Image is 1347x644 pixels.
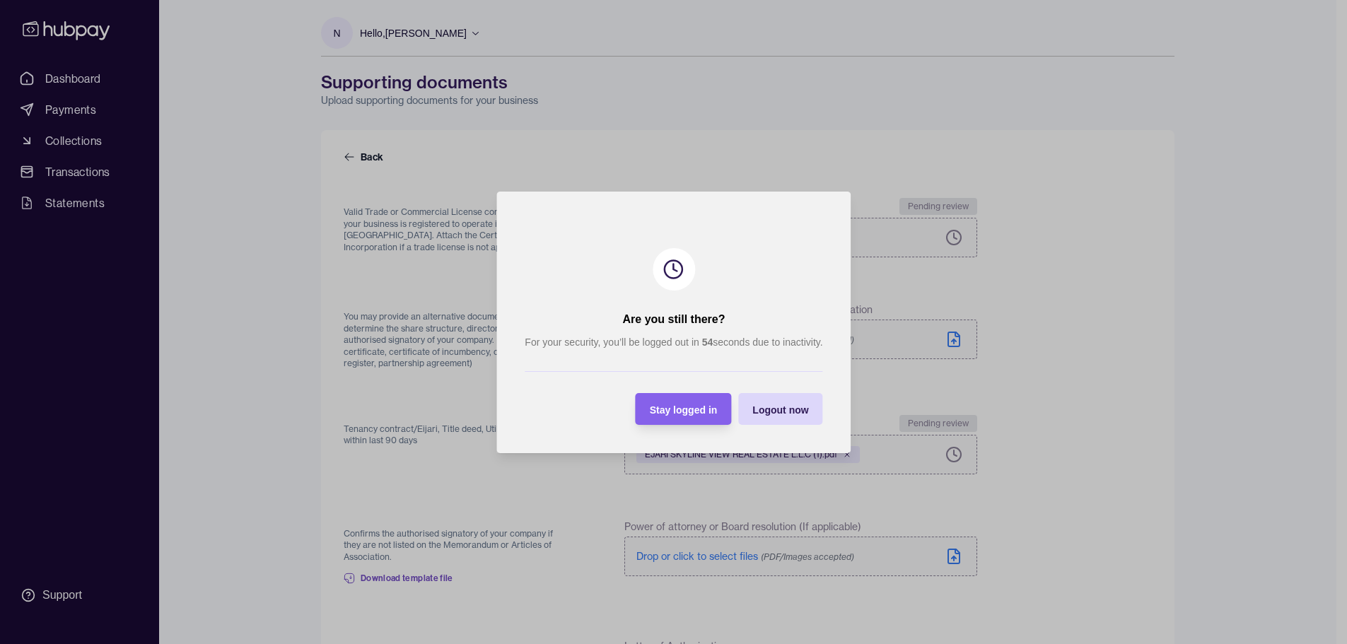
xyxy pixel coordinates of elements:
[738,393,822,425] button: Logout now
[622,312,725,327] h2: Are you still there?
[752,404,808,415] span: Logout now
[525,334,822,350] p: For your security, you’ll be logged out in seconds due to inactivity.
[649,404,717,415] span: Stay logged in
[701,336,713,348] strong: 54
[635,393,731,425] button: Stay logged in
